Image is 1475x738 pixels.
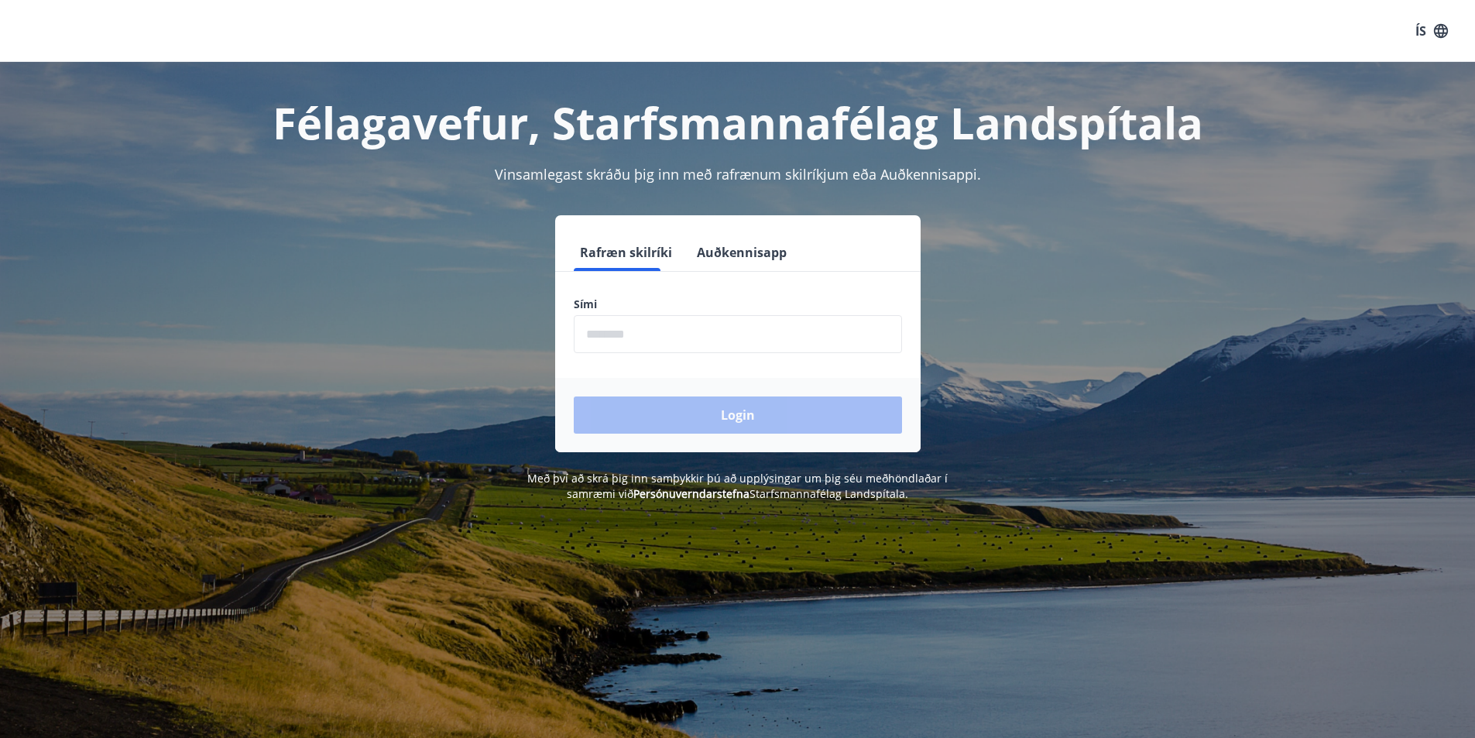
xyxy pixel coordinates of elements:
h1: Félagavefur, Starfsmannafélag Landspítala [199,93,1277,152]
button: Rafræn skilríki [574,234,678,271]
a: Persónuverndarstefna [633,486,750,501]
span: Með því að skrá þig inn samþykkir þú að upplýsingar um þig séu meðhöndlaðar í samræmi við Starfsm... [527,471,948,501]
button: Auðkennisapp [691,234,793,271]
span: Vinsamlegast skráðu þig inn með rafrænum skilríkjum eða Auðkennisappi. [495,165,981,184]
button: ÍS [1407,17,1456,45]
label: Sími [574,297,902,312]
